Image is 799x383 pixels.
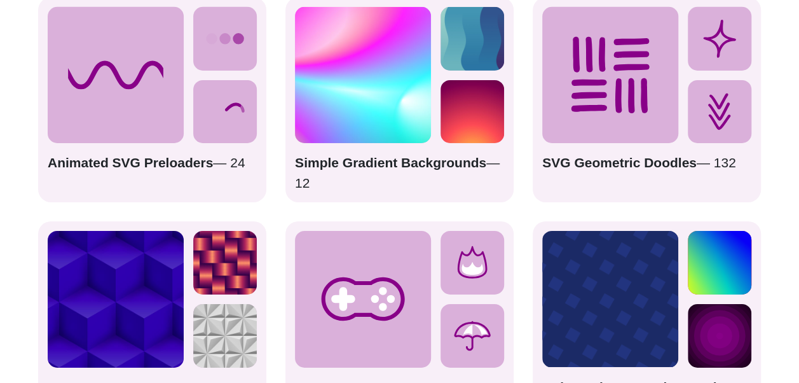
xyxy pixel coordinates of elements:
[542,153,751,193] p: — 132
[48,155,213,170] strong: Animated SVG Preloaders
[542,155,697,170] strong: SVG Geometric Doodles
[295,155,486,170] strong: Simple Gradient Backgrounds
[193,231,257,295] img: red shiny ribbon woven into a pattern
[48,153,257,193] p: — 24
[193,304,257,368] img: Triangular 3d panels in a pattern
[295,153,504,193] p: — 12
[440,7,504,71] img: alternating gradient chain from purple to green
[48,231,184,367] img: blue-stacked-cube-pattern
[295,7,431,143] img: colorful radial mesh gradient rainbow
[440,80,504,144] img: glowing yellow warming the purple vector sky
